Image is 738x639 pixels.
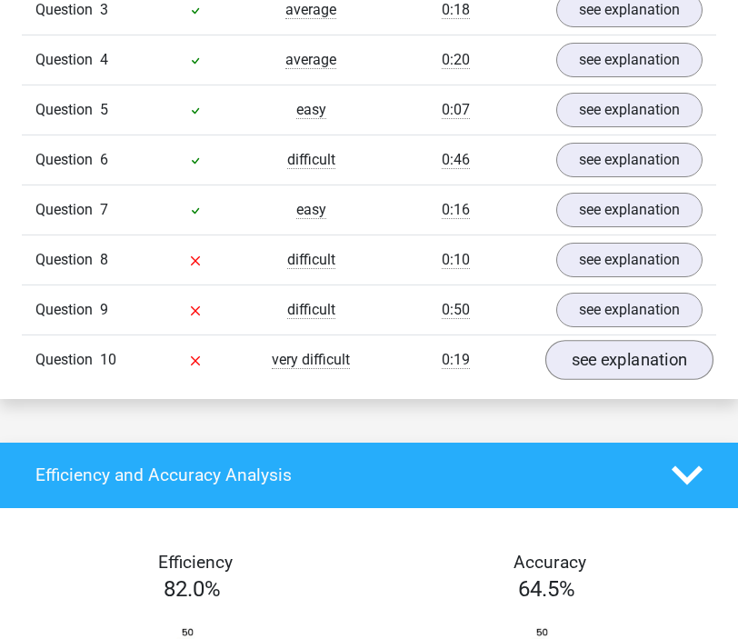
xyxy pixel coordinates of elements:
[285,51,336,69] span: average
[556,243,703,277] a: see explanation
[35,552,355,573] h4: Efficiency
[442,301,470,319] span: 0:50
[100,201,108,218] span: 7
[390,552,710,573] h4: Accuracy
[35,249,100,271] span: Question
[287,151,335,169] span: difficult
[442,51,470,69] span: 0:20
[556,193,703,227] a: see explanation
[556,43,703,77] a: see explanation
[296,201,326,219] span: easy
[442,201,470,219] span: 0:16
[287,301,335,319] span: difficult
[556,143,703,177] a: see explanation
[518,576,575,602] span: 64.5%
[442,351,470,369] span: 0:19
[164,576,221,602] span: 82.0%
[100,301,108,318] span: 9
[556,293,703,327] a: see explanation
[100,151,108,168] span: 6
[442,1,470,19] span: 0:18
[272,351,350,369] span: very difficult
[296,101,326,119] span: easy
[100,101,108,118] span: 5
[442,101,470,119] span: 0:07
[100,1,108,18] span: 3
[35,299,100,321] span: Question
[285,1,336,19] span: average
[545,340,713,380] a: see explanation
[35,349,100,371] span: Question
[100,351,116,368] span: 10
[442,151,470,169] span: 0:46
[35,49,100,71] span: Question
[100,251,108,268] span: 8
[442,251,470,269] span: 0:10
[35,149,100,171] span: Question
[35,99,100,121] span: Question
[100,51,108,68] span: 4
[287,251,335,269] span: difficult
[35,464,644,485] h4: Efficiency and Accuracy Analysis
[35,199,100,221] span: Question
[556,93,703,127] a: see explanation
